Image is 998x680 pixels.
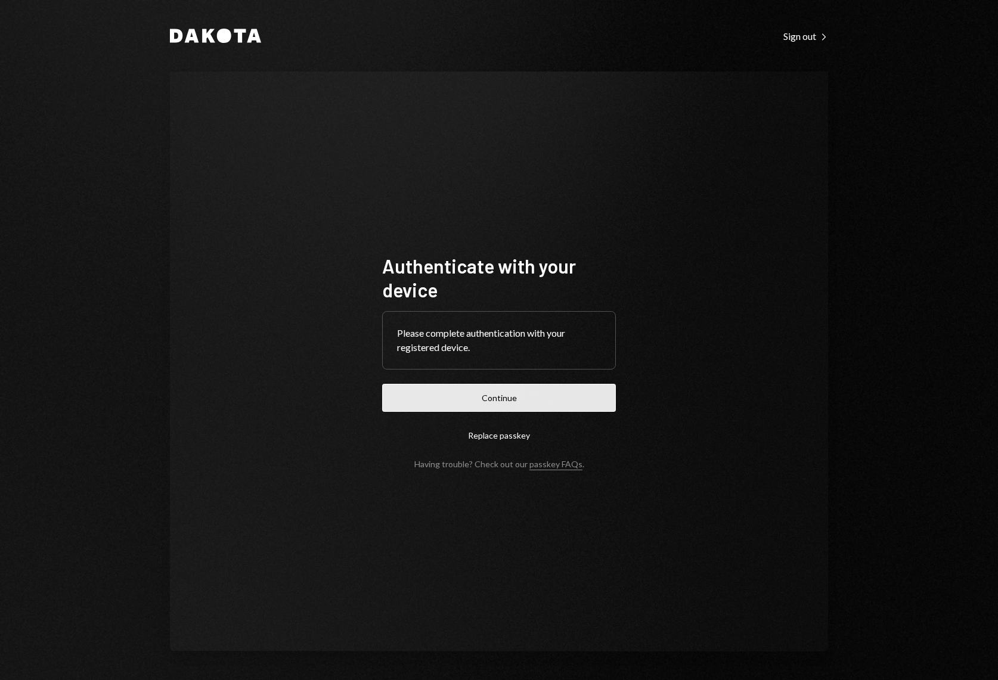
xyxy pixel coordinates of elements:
[382,384,616,412] button: Continue
[397,326,601,355] div: Please complete authentication with your registered device.
[414,459,584,469] div: Having trouble? Check out our .
[382,421,616,449] button: Replace passkey
[783,30,828,42] div: Sign out
[783,29,828,42] a: Sign out
[529,459,582,470] a: passkey FAQs
[382,254,616,302] h1: Authenticate with your device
